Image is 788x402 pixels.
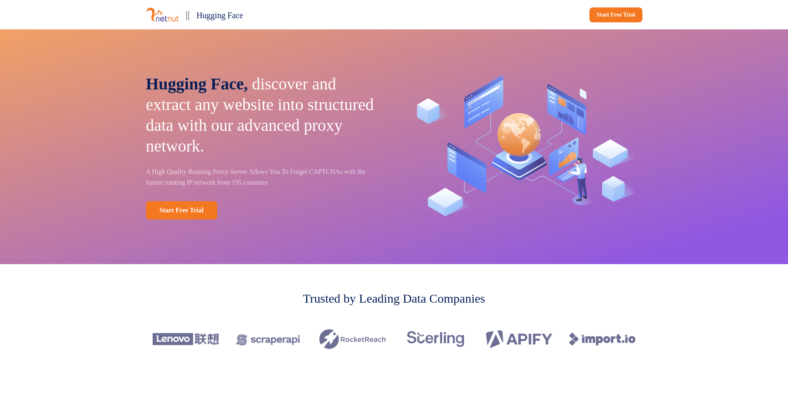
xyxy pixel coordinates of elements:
p: A High Quality Rotating Proxy Server Allows You To Forget CAPTCHAs with the fastest rotating IP n... [146,166,383,188]
a: Start Free Trial [146,201,218,219]
p: || [186,7,190,23]
p: discover and extract any website into structured data with our advanced proxy network. [146,74,383,156]
span: Hugging Face [196,11,243,20]
a: Start Free Trial [589,7,642,22]
span: Hugging Face, [146,75,248,93]
p: Trusted by Leading Data Companies [303,289,485,308]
